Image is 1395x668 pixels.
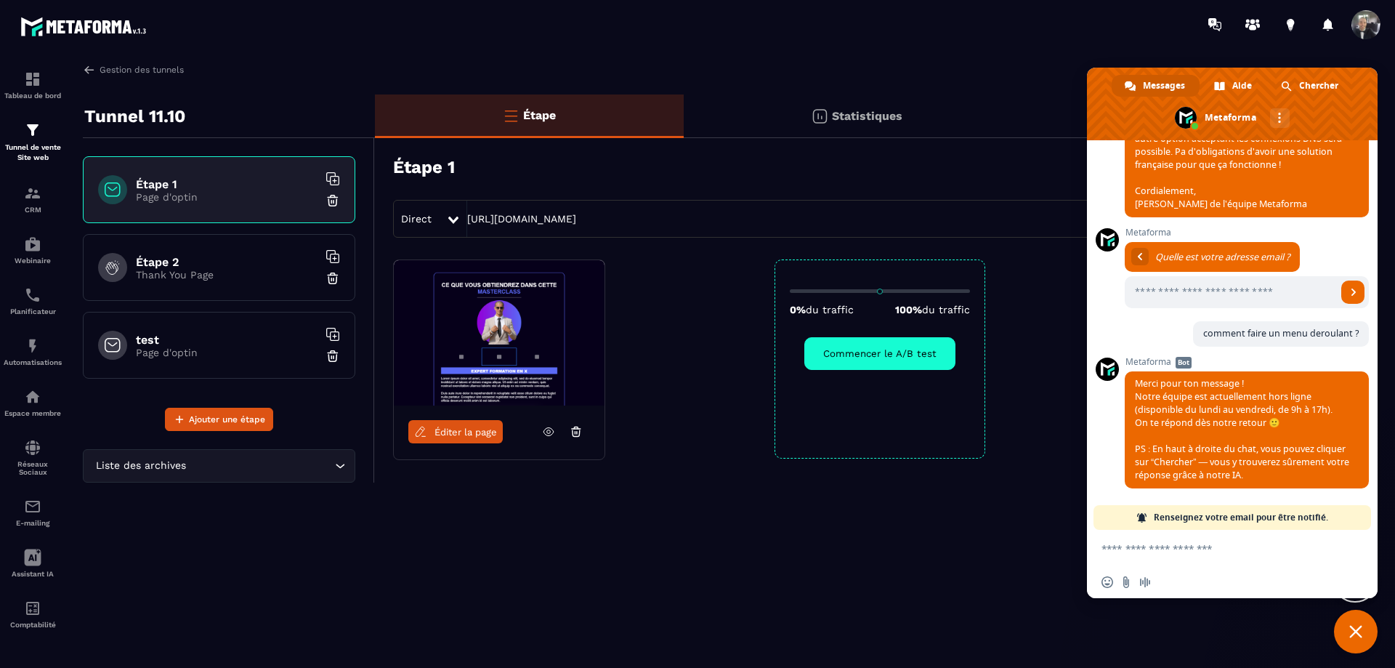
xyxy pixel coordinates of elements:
div: Retourner au message [1131,248,1149,265]
img: trash [325,193,340,208]
img: social-network [24,439,41,456]
div: Chercher [1268,75,1353,97]
img: scheduler [24,286,41,304]
h6: Étape 2 [136,255,318,269]
span: Messages [1143,75,1185,97]
p: Réseaux Sociaux [4,460,62,476]
p: Étape [523,108,556,122]
p: Tunnel de vente Site web [4,142,62,163]
a: Gestion des tunnels [83,63,184,76]
span: Aide [1232,75,1252,97]
div: Search for option [83,449,355,483]
p: CRM [4,206,62,214]
img: bars-o.4a397970.svg [502,107,519,124]
img: formation [24,185,41,202]
p: Webinaire [4,257,62,265]
a: Éditer la page [408,420,503,443]
a: automationsautomationsWebinaire [4,225,62,275]
a: automationsautomationsAutomatisations [4,326,62,377]
a: formationformationCRM [4,174,62,225]
h6: test [136,333,318,347]
span: Message audio [1139,576,1151,588]
img: automations [24,236,41,253]
p: Espace membre [4,409,62,417]
h3: Étape 1 [393,157,455,177]
span: du traffic [922,304,970,315]
p: Comptabilité [4,621,62,629]
span: Quelle est votre adresse email ? [1155,251,1290,263]
a: [URL][DOMAIN_NAME] [467,213,576,225]
p: Automatisations [4,358,62,366]
div: Aide [1201,75,1266,97]
span: Insérer un emoji [1101,576,1113,588]
p: 0% [790,304,854,315]
img: automations [24,388,41,406]
p: Tableau de bord [4,92,62,100]
img: logo [20,13,151,40]
a: schedulerschedulerPlanificateur [4,275,62,326]
div: Fermer le chat [1334,610,1378,653]
img: automations [24,337,41,355]
a: accountantaccountantComptabilité [4,589,62,640]
a: formationformationTunnel de vente Site web [4,110,62,174]
a: Assistant IA [4,538,62,589]
span: comment faire un menu deroulant ? [1203,327,1359,339]
p: E-mailing [4,519,62,527]
p: Statistiques [832,109,902,123]
a: social-networksocial-networkRéseaux Sociaux [4,428,62,487]
button: Commencer le A/B test [804,337,955,370]
p: Tunnel 11.10 [84,102,185,131]
p: Planificateur [4,307,62,315]
p: Page d'optin [136,191,318,203]
img: image [394,260,604,406]
span: Éditer la page [434,427,497,438]
a: formationformationTableau de bord [4,60,62,110]
span: Renseignez votre email pour être notifié. [1154,505,1328,530]
p: Page d'optin [136,347,318,358]
span: Direct [401,213,432,225]
p: 100% [895,304,970,315]
div: Autres canaux [1270,108,1290,128]
a: automationsautomationsEspace membre [4,377,62,428]
h6: Étape 1 [136,177,318,191]
img: stats.20deebd0.svg [811,108,828,125]
button: Ajouter une étape [165,408,273,431]
input: Entrez votre adresse email... [1125,276,1337,308]
img: arrow [83,63,96,76]
span: Bot [1176,357,1192,369]
span: Merci pour ton message ! Notre équipe est actuellement hors ligne (disponible du lundi au vendred... [1135,377,1349,481]
img: trash [325,271,340,286]
span: Chercher [1299,75,1338,97]
span: Envoyer [1341,281,1364,304]
input: Search for option [189,458,331,474]
span: Ajouter une étape [189,412,265,427]
div: Messages [1112,75,1200,97]
span: Liste des archives [92,458,189,474]
img: email [24,498,41,515]
img: formation [24,121,41,139]
textarea: Entrez votre message... [1101,542,1331,555]
span: du traffic [806,304,854,315]
img: formation [24,71,41,88]
img: accountant [24,600,41,617]
span: Metaforma [1125,228,1369,238]
p: Assistant IA [4,570,62,578]
span: Envoyer un fichier [1120,576,1132,588]
span: Metaforma [1125,357,1369,367]
img: trash [325,349,340,363]
p: Thank You Page [136,269,318,281]
a: emailemailE-mailing [4,487,62,538]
